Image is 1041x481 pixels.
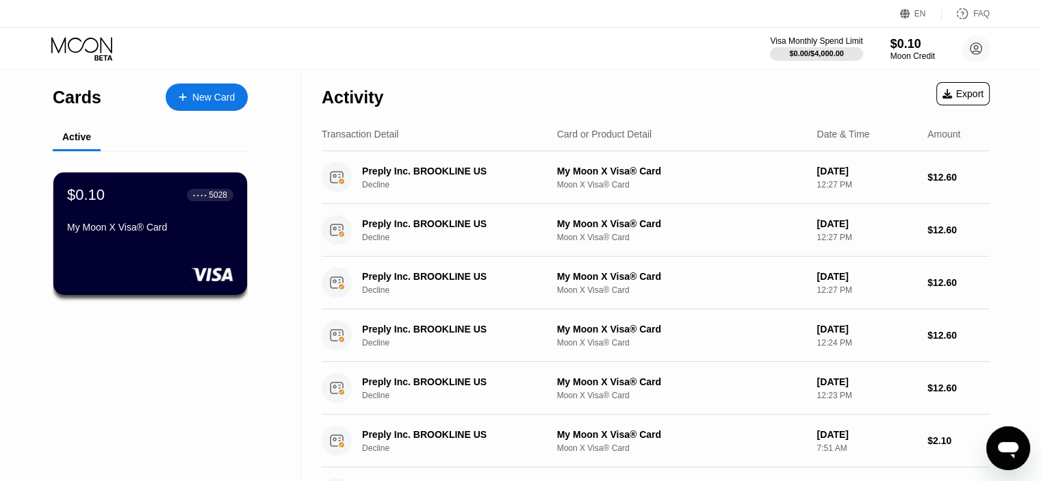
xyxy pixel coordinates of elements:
[890,51,935,61] div: Moon Credit
[62,131,91,142] div: Active
[362,166,550,177] div: Preply Inc. BROOKLINE US
[936,82,990,105] div: Export
[914,9,926,18] div: EN
[557,233,806,242] div: Moon X Visa® Card
[362,324,550,335] div: Preply Inc. BROOKLINE US
[927,382,990,393] div: $12.60
[986,426,1030,470] iframe: زر إطلاق نافذة المراسلة
[817,233,916,242] div: 12:27 PM
[53,88,101,107] div: Cards
[557,443,806,453] div: Moon X Visa® Card
[557,338,806,348] div: Moon X Visa® Card
[362,218,550,229] div: Preply Inc. BROOKLINE US
[322,257,990,309] div: Preply Inc. BROOKLINE USDeclineMy Moon X Visa® CardMoon X Visa® Card[DATE]12:27 PM$12.60
[166,83,248,111] div: New Card
[817,391,916,400] div: 12:23 PM
[927,129,960,140] div: Amount
[817,180,916,190] div: 12:27 PM
[322,88,383,107] div: Activity
[362,391,564,400] div: Decline
[817,376,916,387] div: [DATE]
[322,129,398,140] div: Transaction Detail
[817,271,916,282] div: [DATE]
[817,338,916,348] div: 12:24 PM
[557,429,806,440] div: My Moon X Visa® Card
[193,193,207,197] div: ● ● ● ●
[557,180,806,190] div: Moon X Visa® Card
[192,92,235,103] div: New Card
[322,204,990,257] div: Preply Inc. BROOKLINE USDeclineMy Moon X Visa® CardMoon X Visa® Card[DATE]12:27 PM$12.60
[817,129,869,140] div: Date & Time
[817,324,916,335] div: [DATE]
[927,224,990,235] div: $12.60
[67,222,233,233] div: My Moon X Visa® Card
[942,7,990,21] div: FAQ
[770,36,862,61] div: Visa Monthly Spend Limit$0.00/$4,000.00
[890,37,935,61] div: $0.10Moon Credit
[890,37,935,51] div: $0.10
[900,7,942,21] div: EN
[557,376,806,387] div: My Moon X Visa® Card
[770,36,862,46] div: Visa Monthly Spend Limit
[557,218,806,229] div: My Moon X Visa® Card
[67,186,105,204] div: $0.10
[817,285,916,295] div: 12:27 PM
[557,391,806,400] div: Moon X Visa® Card
[557,271,806,282] div: My Moon X Visa® Card
[927,277,990,288] div: $12.60
[362,180,564,190] div: Decline
[789,49,844,57] div: $0.00 / $4,000.00
[557,324,806,335] div: My Moon X Visa® Card
[927,435,990,446] div: $2.10
[817,443,916,453] div: 7:51 AM
[362,376,550,387] div: Preply Inc. BROOKLINE US
[817,429,916,440] div: [DATE]
[322,151,990,204] div: Preply Inc. BROOKLINE USDeclineMy Moon X Visa® CardMoon X Visa® Card[DATE]12:27 PM$12.60
[557,285,806,295] div: Moon X Visa® Card
[557,129,652,140] div: Card or Product Detail
[362,338,564,348] div: Decline
[322,362,990,415] div: Preply Inc. BROOKLINE USDeclineMy Moon X Visa® CardMoon X Visa® Card[DATE]12:23 PM$12.60
[209,190,227,200] div: 5028
[817,166,916,177] div: [DATE]
[53,172,247,295] div: $0.10● ● ● ●5028My Moon X Visa® Card
[362,285,564,295] div: Decline
[322,415,990,467] div: Preply Inc. BROOKLINE USDeclineMy Moon X Visa® CardMoon X Visa® Card[DATE]7:51 AM$2.10
[362,271,550,282] div: Preply Inc. BROOKLINE US
[927,330,990,341] div: $12.60
[817,218,916,229] div: [DATE]
[942,88,984,99] div: Export
[557,166,806,177] div: My Moon X Visa® Card
[973,9,990,18] div: FAQ
[362,429,550,440] div: Preply Inc. BROOKLINE US
[927,172,990,183] div: $12.60
[322,309,990,362] div: Preply Inc. BROOKLINE USDeclineMy Moon X Visa® CardMoon X Visa® Card[DATE]12:24 PM$12.60
[362,233,564,242] div: Decline
[362,443,564,453] div: Decline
